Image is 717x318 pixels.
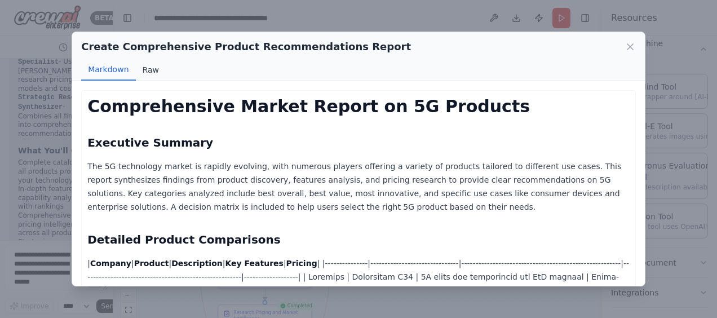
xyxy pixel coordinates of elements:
[136,59,166,81] button: Raw
[171,259,223,268] strong: Description
[225,259,283,268] strong: Key Features
[87,96,630,117] h1: Comprehensive Market Report on 5G Products
[87,135,630,151] h2: Executive Summary
[134,259,169,268] strong: Product
[286,259,317,268] strong: Pricing
[90,259,131,268] strong: Company
[81,59,135,81] button: Markdown
[87,232,630,248] h2: Detailed Product Comparisons
[87,160,630,214] p: The 5G technology market is rapidly evolving, with numerous players offering a variety of product...
[81,39,411,55] h2: Create Comprehensive Product Recommendations Report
